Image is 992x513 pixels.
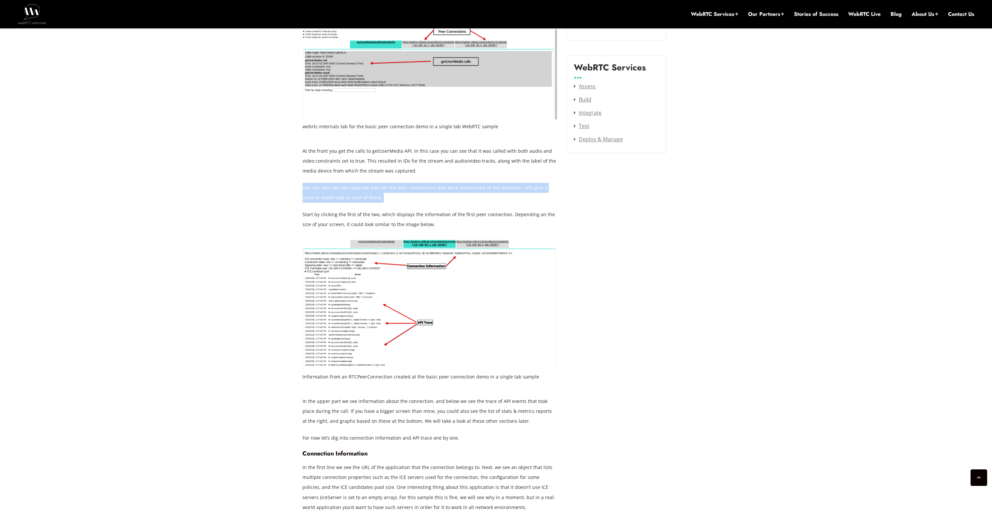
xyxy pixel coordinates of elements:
a: WebRTC Services [691,11,738,18]
a: Deploy & Manage [574,136,623,143]
p: For now let’s dig into connection information and API trace one by one. [302,433,557,443]
p: Start by clicking the first of the two, which displays the information of the first peer connecti... [302,210,557,229]
a: Build [574,96,591,103]
a: Blog [891,11,902,18]
label: WebRTC Services [574,62,646,78]
a: Stories of Success [794,11,838,18]
a: Test [574,122,589,130]
figcaption: webrtc-internals tab for the basic peer connection demo in a single tab WebRTC sample [302,122,557,132]
p: At the front you get the calls to getUserMedia API. In this case you can see that it was called w... [302,146,557,176]
p: In the upper part we see information about the connection, and below we see the trace of API even... [302,396,557,426]
h4: Connection Information [302,450,557,457]
p: In the first line we see the URL of the application that the connection belongs to. Next, we see ... [302,462,557,512]
img: WebRTC.ventures [18,4,46,24]
p: You can also see two separate tabs for the peer connections that were established in this example... [302,183,557,203]
a: Integrate [574,109,602,116]
figcaption: Information from an RTCPeerConnection created at the basic peer connection demo in a single tab s... [302,372,557,382]
a: WebRTC Live [848,11,881,18]
a: Our Partners [748,11,784,18]
a: About Us [912,11,938,18]
a: Contact Us [948,11,974,18]
a: Assess [574,83,596,90]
